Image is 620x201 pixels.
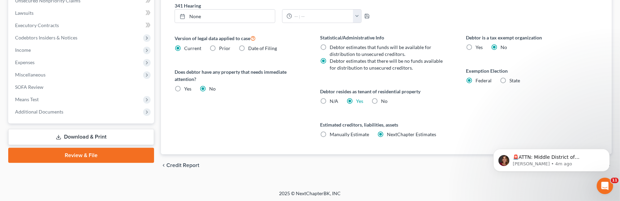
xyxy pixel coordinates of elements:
[330,131,369,137] span: Manually Estimate
[15,10,34,16] span: Lawsuits
[10,81,154,93] a: SOFA Review
[330,98,339,104] span: N/A
[476,44,483,50] span: Yes
[509,78,520,83] span: State
[356,98,364,104] a: Yes
[387,131,436,137] span: NextChapter Estimates
[219,45,230,51] span: Prior
[330,58,443,71] span: Debtor estimates that there will be no funds available for distribution to unsecured creditors.
[320,121,453,128] label: Estimated creditors, liabilities, assets
[161,163,166,168] i: chevron_left
[330,44,432,57] span: Debtor estimates that funds will be available for distribution to unsecured creditors.
[15,35,77,40] span: Codebtors Insiders & Notices
[15,47,31,53] span: Income
[175,68,307,83] label: Does debtor have any property that needs immediate attention?
[8,129,154,145] a: Download & Print
[8,148,154,163] a: Review & File
[501,44,507,50] span: No
[10,19,154,32] a: Executory Contracts
[611,178,619,183] span: 11
[175,10,275,23] a: None
[320,88,453,95] label: Debtor resides as tenant of residential property
[248,45,277,51] span: Date of Filing
[166,163,199,168] span: Credit Report
[292,10,353,23] input: -- : --
[466,67,598,74] label: Exemption Election
[381,98,388,104] span: No
[209,86,216,92] span: No
[15,22,59,28] span: Executory Contracts
[175,34,307,42] label: Version of legal data applied to case
[10,7,154,19] a: Lawsuits
[597,178,613,194] iframe: Intercom live chat
[15,59,35,65] span: Expenses
[476,78,492,83] span: Federal
[15,84,43,90] span: SOFA Review
[15,96,39,102] span: Means Test
[171,2,387,9] label: 341 Hearing
[15,109,63,115] span: Additional Documents
[184,86,191,92] span: Yes
[320,34,453,41] label: Statistical/Administrative Info
[184,45,201,51] span: Current
[161,163,199,168] button: chevron_left Credit Report
[466,34,598,41] label: Debtor is a tax exempt organization
[15,72,46,78] span: Miscellaneous
[483,134,620,182] iframe: Intercom notifications message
